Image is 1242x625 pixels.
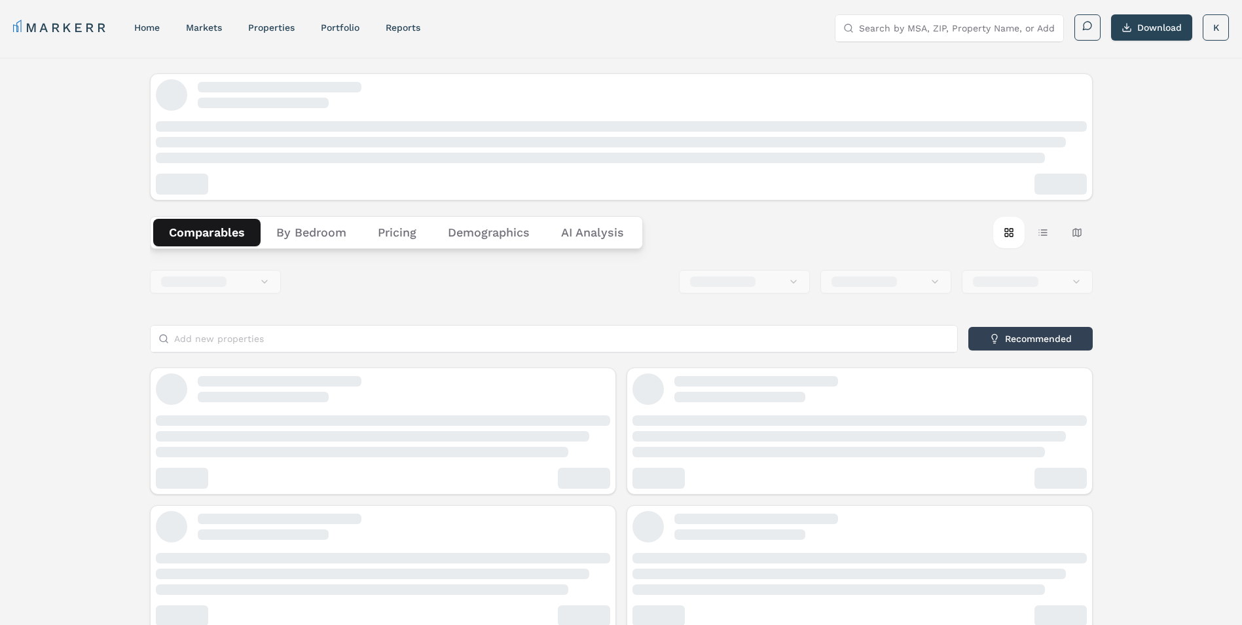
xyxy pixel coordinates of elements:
[859,15,1055,41] input: Search by MSA, ZIP, Property Name, or Address
[362,219,432,246] button: Pricing
[321,22,359,33] a: Portfolio
[1213,21,1219,34] span: K
[261,219,362,246] button: By Bedroom
[153,219,261,246] button: Comparables
[174,326,949,352] input: Add new properties
[186,22,222,33] a: markets
[1203,14,1229,41] button: K
[1111,14,1192,41] button: Download
[968,327,1093,350] button: Recommended
[248,22,295,33] a: properties
[13,18,108,37] a: MARKERR
[386,22,420,33] a: reports
[432,219,545,246] button: Demographics
[134,22,160,33] a: home
[545,219,640,246] button: AI Analysis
